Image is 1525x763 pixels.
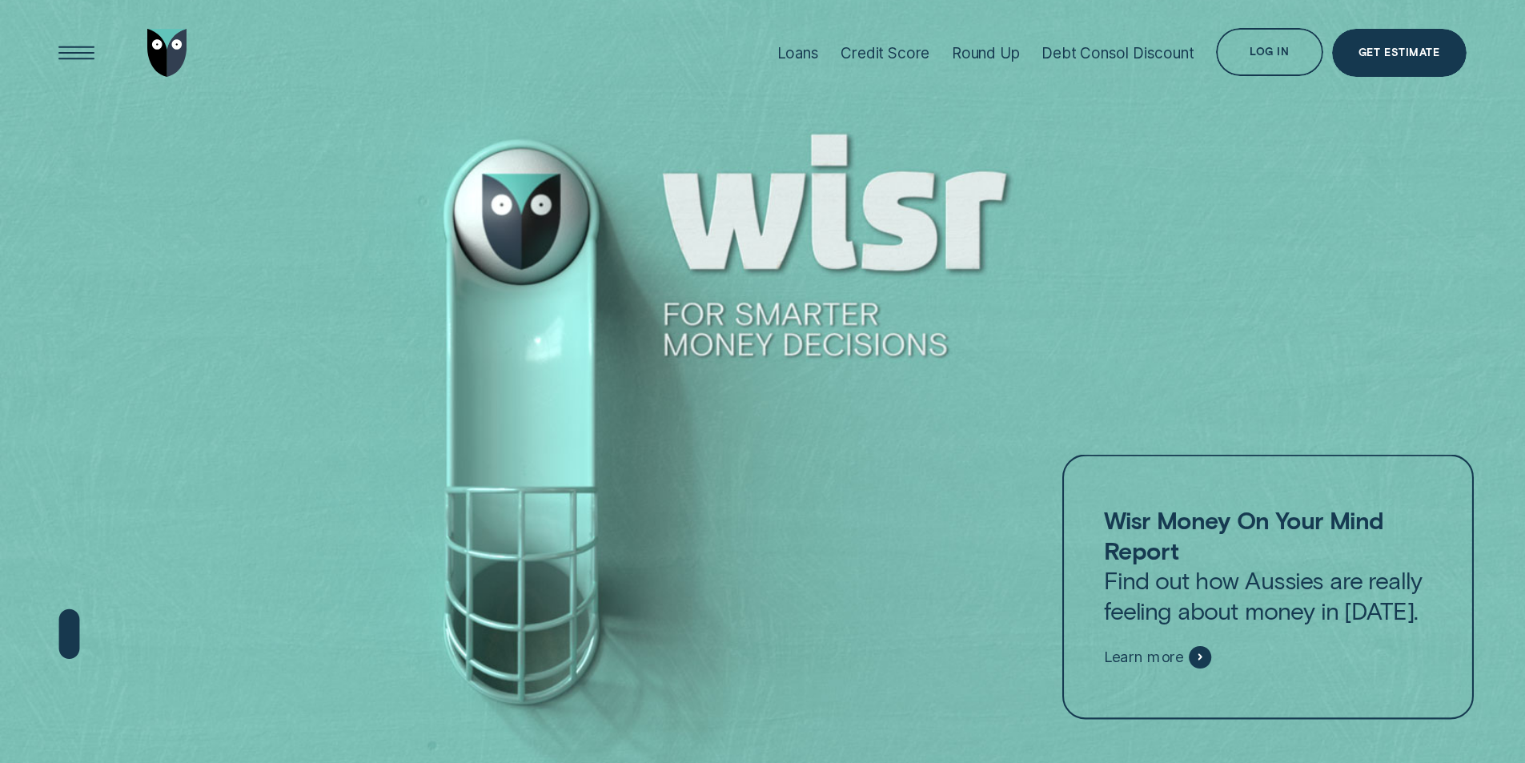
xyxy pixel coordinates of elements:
[841,44,929,62] div: Credit Score
[952,44,1020,62] div: Round Up
[1062,454,1474,719] a: Wisr Money On Your Mind ReportFind out how Aussies are really feeling about money in [DATE].Learn...
[1104,505,1432,625] p: Find out how Aussies are really feeling about money in [DATE].
[1041,44,1194,62] div: Debt Consol Discount
[1216,28,1322,76] button: Log in
[1104,505,1383,564] strong: Wisr Money On Your Mind Report
[777,44,819,62] div: Loans
[1104,648,1183,666] span: Learn more
[147,29,187,77] img: Wisr
[1332,29,1467,77] a: Get Estimate
[53,29,101,77] button: Open Menu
